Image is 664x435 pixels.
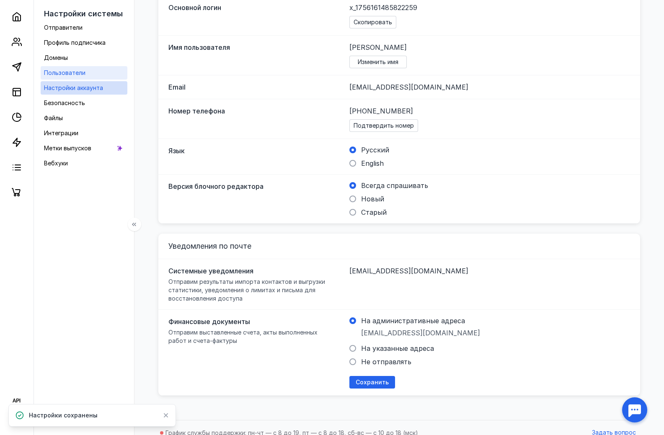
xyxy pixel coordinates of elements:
[168,267,253,275] span: Системные уведомления
[41,36,127,49] a: Профиль подписчика
[44,9,123,18] span: Настройки системы
[168,3,221,12] span: Основной логин
[168,278,325,302] span: Отправим результаты импорта контактов и выгрузки статистики, уведомления о лимитах и письма для в...
[168,107,225,115] span: Номер телефона
[361,208,387,216] span: Старый
[358,59,398,66] span: Изменить имя
[41,51,127,64] a: Домены
[356,379,389,386] span: Сохранить
[361,344,434,353] span: На указанные адреса
[44,54,68,61] span: Домены
[349,43,407,51] span: [PERSON_NAME]
[361,358,411,366] span: Не отправлять
[349,267,468,275] span: [EMAIL_ADDRESS][DOMAIN_NAME]
[349,16,396,28] button: Скопировать
[349,83,468,91] span: [EMAIL_ADDRESS][DOMAIN_NAME]
[349,3,417,13] span: x_1756161485822259
[361,146,389,154] span: Русский
[361,317,465,325] span: На административные адреса
[361,329,480,337] span: [EMAIL_ADDRESS][DOMAIN_NAME]
[44,144,91,152] span: Метки выпусков
[168,83,186,91] span: Email
[41,96,127,110] a: Безопасность
[44,114,63,121] span: Файлы
[168,242,251,250] span: Уведомления по почте
[349,376,395,389] button: Сохранить
[44,84,103,91] span: Настройки аккаунта
[361,181,428,190] span: Всегда спрашивать
[41,81,127,95] a: Настройки аккаунта
[168,329,318,344] span: Отправим выставленные счета, акты выполненных работ и счета-фактуры
[44,99,85,106] span: Безопасность
[354,19,392,26] span: Скопировать
[41,66,127,80] a: Пользователи
[29,411,98,420] span: Настройки сохранены
[349,56,407,68] button: Изменить имя
[349,106,413,116] span: [PHONE_NUMBER]
[41,111,127,125] a: Файлы
[41,142,127,155] a: Метки выпусков
[41,157,127,170] a: Вебхуки
[168,43,230,51] span: Имя пользователя
[168,147,185,155] span: Язык
[44,69,85,76] span: Пользователи
[44,160,68,167] span: Вебхуки
[361,159,384,167] span: English
[349,119,418,132] button: Подтвердить номер
[168,182,264,190] span: Версия блочного редактора
[354,122,414,129] span: Подтвердить номер
[41,21,127,34] a: Отправители
[44,24,83,31] span: Отправители
[44,39,106,46] span: Профиль подписчика
[41,126,127,140] a: Интеграции
[361,195,384,203] span: Новый
[44,129,78,136] span: Интеграции
[168,317,250,326] span: Финансовые документы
